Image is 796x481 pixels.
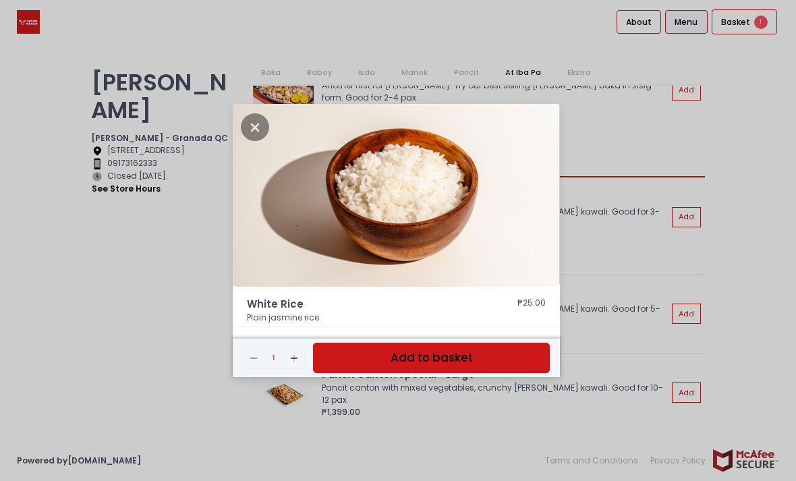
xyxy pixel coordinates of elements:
p: Plain jasmine rice [247,312,546,324]
button: Add to basket [313,343,550,373]
div: ₱25.00 [517,297,546,312]
button: Close [241,120,269,133]
span: White Rice [247,297,471,312]
img: White Rice [233,104,560,287]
